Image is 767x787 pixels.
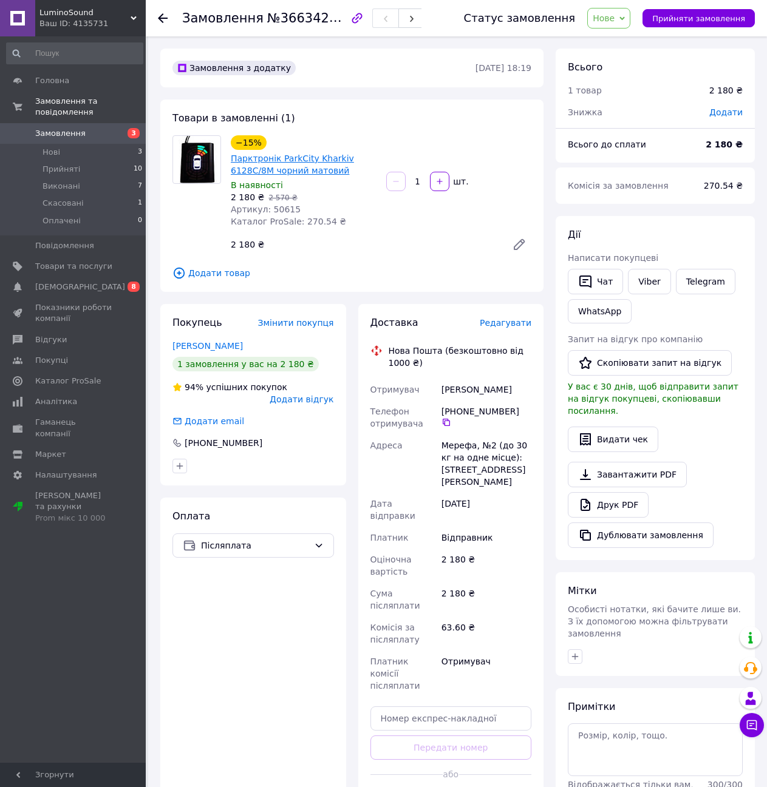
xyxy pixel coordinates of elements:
span: [DEMOGRAPHIC_DATA] [35,282,125,292]
span: Повідомлення [35,240,94,251]
span: Показники роботи компанії [35,302,112,324]
a: Viber [628,269,670,294]
span: Всього до сплати [568,140,646,149]
span: Примітки [568,701,615,712]
span: Адреса [370,441,403,450]
span: Всього [568,61,602,73]
button: Скопіювати запит на відгук [568,350,732,376]
span: Знижка [568,107,602,117]
span: LuminoSound [39,7,131,18]
span: Скасовані [43,198,84,209]
b: 2 180 ₴ [706,140,743,149]
span: Комісія за післяплату [370,623,420,644]
button: Чат з покупцем [740,713,764,737]
a: WhatsApp [568,299,632,323]
div: Мерефа, №2 (до 30 кг на одне місце): [STREET_ADDRESS][PERSON_NAME] [439,434,534,493]
a: [PERSON_NAME] [172,341,243,351]
span: Покупець [172,317,222,328]
span: Платник комісії післяплати [370,657,420,691]
span: Головна [35,75,69,86]
span: У вас є 30 днів, щоб відправити запит на відгук покупцеві, скопіювавши посилання. [568,382,738,416]
span: Замовлення [182,11,264,25]
span: №366342885 [267,10,353,25]
button: Прийняти замовлення [643,9,755,27]
span: 3 [138,147,142,158]
div: 2 180 ₴ [439,583,534,616]
a: Друк PDF [568,492,649,518]
span: 2 180 ₴ [231,192,264,202]
span: Особисті нотатки, які бачите лише ви. З їх допомогою можна фільтрувати замовлення [568,604,741,638]
a: Редагувати [507,232,531,257]
span: Змінити покупця [258,318,334,328]
div: Повернутися назад [158,12,168,24]
span: Замовлення [35,128,86,139]
span: Прийняті [43,164,80,175]
span: Комісія за замовлення [568,181,669,191]
img: Парктронік ParkCity Kharkiv 6128C/8M чорний матовий [175,136,219,183]
span: Аналітика [35,396,77,407]
span: Телефон отримувача [370,407,423,428]
span: 10 [134,164,142,175]
div: Prom мікс 10 000 [35,513,112,524]
a: Завантажити PDF [568,462,687,487]
span: 0 [138,215,142,226]
span: Виконані [43,181,80,192]
span: 1 [138,198,142,209]
button: Чат [568,269,623,294]
div: 2 180 ₴ [439,549,534,583]
span: Оплачені [43,215,81,226]
span: 7 [138,181,142,192]
span: Запит на відгук про компанію [568,334,703,344]
input: Номер експрес-накладної [370,706,532,731]
a: Telegram [676,269,735,294]
div: −15% [231,135,267,150]
span: Замовлення та повідомлення [35,96,146,118]
span: Гаманець компанії [35,417,112,439]
span: 8 [128,282,140,292]
div: Отримувач [439,650,534,697]
span: Післяплата [201,539,309,552]
span: 3 [128,128,140,138]
div: [PERSON_NAME] [439,379,534,400]
span: [PERSON_NAME] та рахунки [35,490,112,524]
span: Маркет [35,449,66,460]
span: Додати [709,107,743,117]
div: 1 замовлення у вас на 2 180 ₴ [172,357,319,371]
span: Дії [568,229,581,240]
div: 2 180 ₴ [709,84,743,96]
span: Отримувач [370,385,420,394]
span: Дата відправки [370,499,415,521]
span: Нове [593,13,615,23]
span: Покупці [35,355,68,366]
span: Додати відгук [270,394,333,404]
div: [PHONE_NUMBER] [441,405,531,427]
div: шт. [451,175,470,187]
span: Оплата [172,510,210,522]
span: Доставка [370,317,418,328]
span: Товари та послуги [35,261,112,272]
span: або [443,768,459,780]
div: Додати email [171,415,245,427]
span: Платник [370,533,409,542]
span: Товари в замовленні (1) [172,112,295,124]
span: Прийняти замовлення [652,14,745,23]
div: Нова Пошта (безкоштовно від 1000 ₴) [386,345,535,369]
span: Написати покупцеві [568,253,658,263]
span: В наявності [231,180,283,190]
button: Видати чек [568,427,658,452]
span: Каталог ProSale [35,376,101,387]
span: Нові [43,147,60,158]
span: 2 570 ₴ [268,194,297,202]
time: [DATE] 18:19 [476,63,531,73]
span: Додати товар [172,266,531,280]
div: Ваш ID: 4135731 [39,18,146,29]
input: Пошук [6,42,143,64]
span: Каталог ProSale: 270.54 ₴ [231,217,346,226]
span: 94% [185,382,203,392]
div: [DATE] [439,493,534,527]
span: Артикул: 50615 [231,204,301,214]
div: Замовлення з додатку [172,61,296,75]
span: Налаштування [35,470,97,481]
a: Парктронік ParkCity Kharkiv 6128C/8M чорний матовий [231,154,354,175]
div: 2 180 ₴ [226,236,502,253]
